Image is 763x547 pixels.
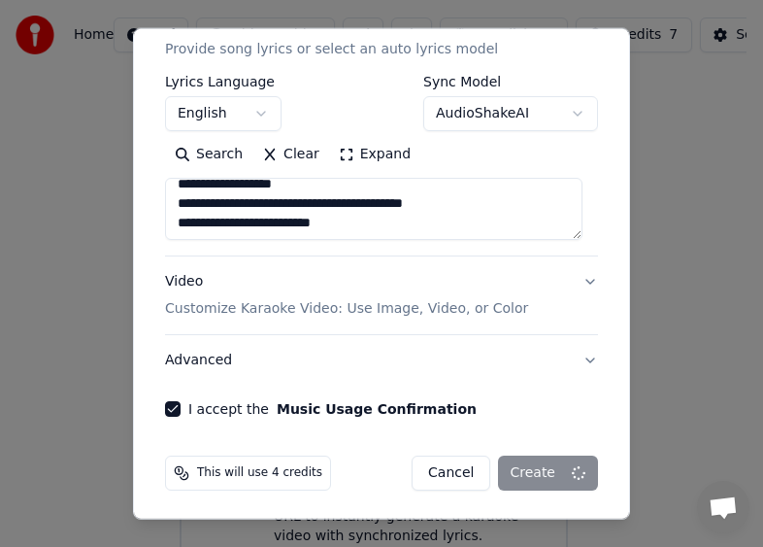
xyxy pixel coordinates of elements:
button: Clear [252,139,329,170]
button: Expand [329,139,420,170]
div: Video [165,272,528,319]
label: Sync Model [423,75,598,88]
label: I accept the [188,402,477,416]
p: Provide song lyrics or select an auto lyrics model [165,40,498,59]
div: LyricsProvide song lyrics or select an auto lyrics model [165,75,598,256]
button: Cancel [412,456,490,491]
button: VideoCustomize Karaoke Video: Use Image, Video, or Color [165,256,598,334]
button: Search [165,139,252,170]
p: Customize Karaoke Video: Use Image, Video, or Color [165,299,528,319]
button: I accept the [277,402,477,416]
label: Lyrics Language [165,75,282,88]
span: This will use 4 credits [197,465,322,481]
button: Advanced [165,335,598,386]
